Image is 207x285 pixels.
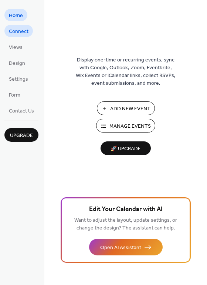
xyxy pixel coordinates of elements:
a: Design [4,57,30,69]
a: Views [4,41,27,53]
button: 🚀 Upgrade [101,141,151,155]
button: Upgrade [4,128,38,142]
a: Form [4,88,25,101]
span: Want to adjust the layout, update settings, or change the design? The assistant can help. [74,215,177,233]
span: Connect [9,28,28,36]
button: Add New Event [97,101,155,115]
span: Views [9,44,23,51]
span: Display one-time or recurring events, sync with Google, Outlook, Zoom, Eventbrite, Wix Events or ... [76,56,176,87]
span: Settings [9,76,28,83]
a: Settings [4,73,33,85]
span: Open AI Assistant [100,244,141,252]
button: Manage Events [96,119,155,133]
a: Connect [4,25,33,37]
span: Manage Events [109,123,151,130]
span: Contact Us [9,107,34,115]
span: Home [9,12,23,20]
span: Edit Your Calendar with AI [89,204,163,215]
span: Design [9,60,25,67]
span: Form [9,91,20,99]
span: Add New Event [110,105,150,113]
span: 🚀 Upgrade [105,144,146,154]
span: Upgrade [10,132,33,140]
a: Home [4,9,27,21]
button: Open AI Assistant [89,239,163,255]
a: Contact Us [4,104,38,117]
